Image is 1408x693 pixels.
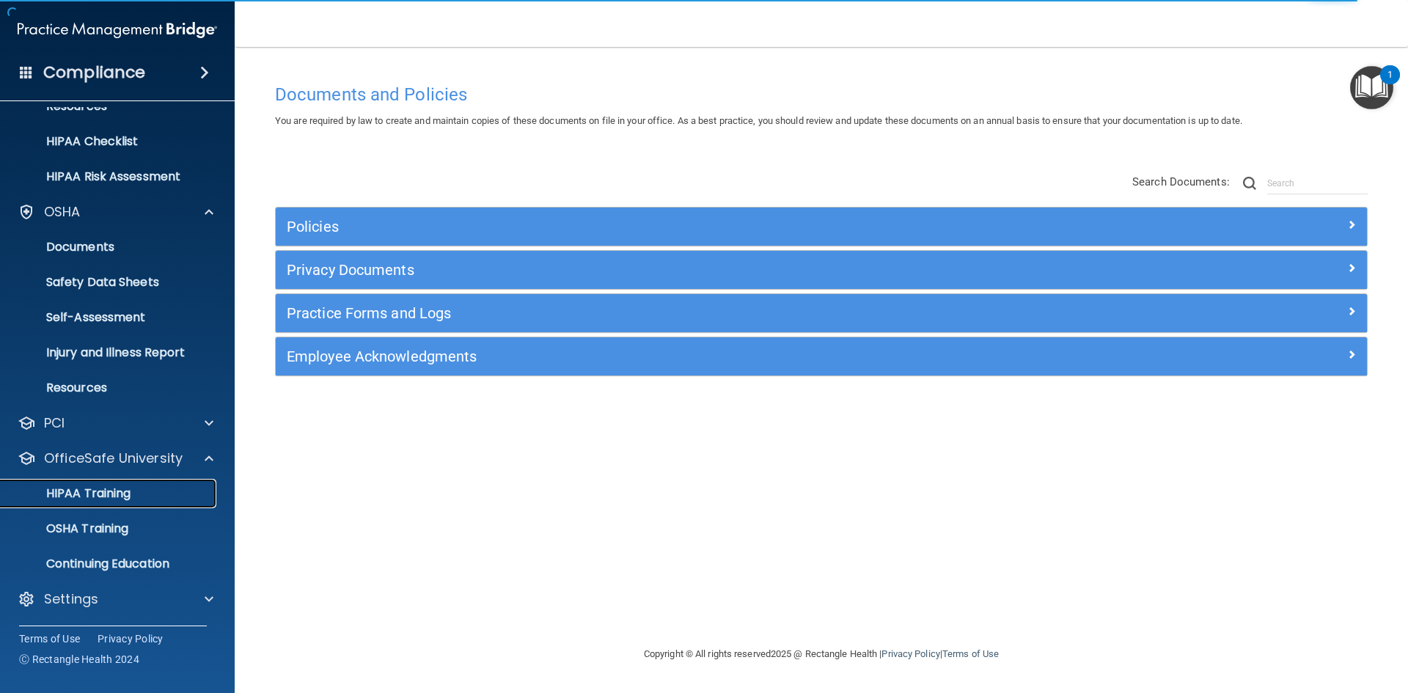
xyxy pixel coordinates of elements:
img: ic-search.3b580494.png [1243,177,1256,190]
a: Settings [18,590,213,608]
a: Policies [287,215,1356,238]
span: Search Documents: [1132,175,1230,188]
input: Search [1267,172,1368,194]
button: Open Resource Center, 1 new notification [1350,66,1393,109]
a: Privacy Policy [881,648,939,659]
a: Practice Forms and Logs [287,301,1356,325]
p: Documents [10,240,210,254]
h4: Compliance [43,62,145,83]
p: HIPAA Checklist [10,134,210,149]
h5: Policies [287,219,1083,235]
h5: Privacy Documents [287,262,1083,278]
span: Ⓒ Rectangle Health 2024 [19,652,139,667]
a: OSHA [18,203,213,221]
p: Injury and Illness Report [10,345,210,360]
h4: Documents and Policies [275,85,1368,104]
a: OfficeSafe University [18,450,213,467]
p: Resources [10,381,210,395]
span: You are required by law to create and maintain copies of these documents on file in your office. ... [275,115,1242,126]
div: Copyright © All rights reserved 2025 @ Rectangle Health | | [554,631,1089,678]
a: PCI [18,414,213,432]
p: PCI [44,414,65,432]
a: Terms of Use [942,648,999,659]
iframe: Drift Widget Chat Controller [1154,589,1390,648]
p: Safety Data Sheets [10,275,210,290]
h5: Practice Forms and Logs [287,305,1083,321]
a: Privacy Policy [98,631,164,646]
div: 1 [1387,75,1393,94]
a: Terms of Use [19,631,80,646]
h5: Employee Acknowledgments [287,348,1083,364]
a: Privacy Documents [287,258,1356,282]
p: OSHA [44,203,81,221]
p: Settings [44,590,98,608]
a: Employee Acknowledgments [287,345,1356,368]
p: Self-Assessment [10,310,210,325]
p: HIPAA Risk Assessment [10,169,210,184]
p: HIPAA Training [10,486,131,501]
p: OSHA Training [10,521,128,536]
p: OfficeSafe University [44,450,183,467]
img: PMB logo [18,15,217,45]
p: Continuing Education [10,557,210,571]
